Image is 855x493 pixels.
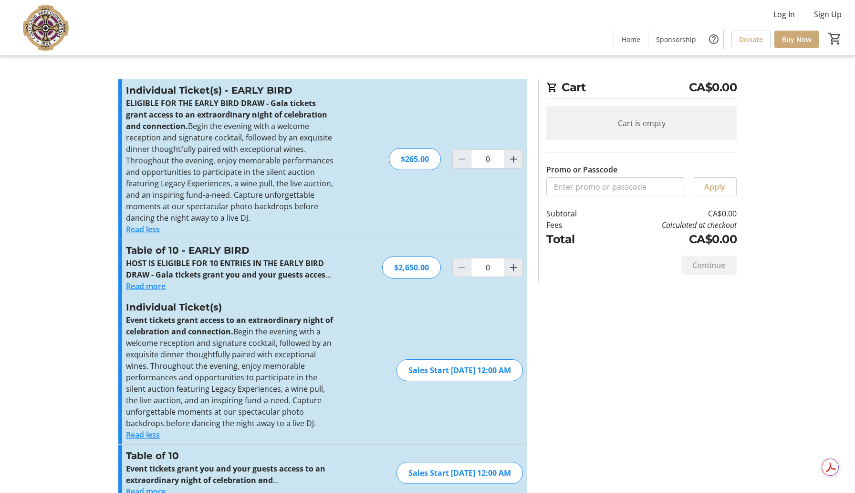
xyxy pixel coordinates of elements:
[546,177,685,196] input: Enter promo or passcode
[126,449,334,463] h3: Table of 10
[814,9,842,20] span: Sign Up
[602,219,737,231] td: Calculated at checkout
[546,106,737,140] div: Cart is empty
[126,257,334,280] p: Begin the evening with a welcome reception and signature cocktail, followed by an exquisite dinne...
[471,150,504,169] input: Individual Ticket(s) - EARLY BIRD Quantity
[546,208,602,219] td: Subtotal
[396,359,523,381] div: Sales Start [DATE] 12:00 AM
[504,150,522,168] button: Increment by one
[806,7,849,22] button: Sign Up
[126,83,334,97] h3: Individual Ticket(s) - EARLY BIRD
[126,315,333,337] strong: Event tickets grant access to an extraordinary night of celebration and connection.
[126,98,327,131] strong: ELIGIBLE FOR THE EARLY BIRD DRAW - Gala tickets grant access to an extraordinary night of celebra...
[774,31,819,48] a: Buy Now
[126,243,334,257] h3: Table of 10 - EARLY BIRD
[731,31,771,48] a: Donate
[782,34,811,44] span: Buy Now
[126,300,334,314] h3: Individual Ticket(s)
[471,258,504,277] input: Table of 10 - EARLY BIRD Quantity
[389,148,441,170] div: $265.00
[648,31,704,48] a: Sponsorship
[126,314,334,429] p: Begin the evening with a welcome reception and signature cocktail, followed by an exquisite dinne...
[6,4,91,52] img: VC Parent Association's Logo
[546,79,737,98] h2: Cart
[126,280,166,292] button: Read more
[126,429,160,440] button: Read less
[126,224,160,235] button: Read less
[622,34,640,44] span: Home
[602,231,737,248] td: CA$0.00
[382,257,441,279] div: $2,650.00
[704,30,723,49] button: Help
[766,7,803,22] button: Log In
[602,208,737,219] td: CA$0.00
[826,30,844,47] button: Cart
[396,462,523,484] div: Sales Start [DATE] 12:00 AM
[546,231,602,248] td: Total
[656,34,696,44] span: Sponsorship
[546,164,617,175] label: Promo or Passcode
[126,463,334,486] p: Begin the evening with a welcome reception and signature cocktail, followed by an exquisite dinne...
[689,79,737,96] span: CA$0.00
[693,177,737,196] button: Apply
[704,181,725,193] span: Apply
[546,219,602,231] td: Fees
[126,97,334,224] p: Begin the evening with a welcome reception and signature cocktail, followed by an exquisite dinne...
[126,258,331,303] strong: HOST IS ELIGIBLE FOR 10 ENTRIES IN THE EARLY BIRD DRAW - Gala tickets grant you and your guests a...
[614,31,648,48] a: Home
[504,258,522,277] button: Increment by one
[739,34,763,44] span: Donate
[773,9,795,20] span: Log In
